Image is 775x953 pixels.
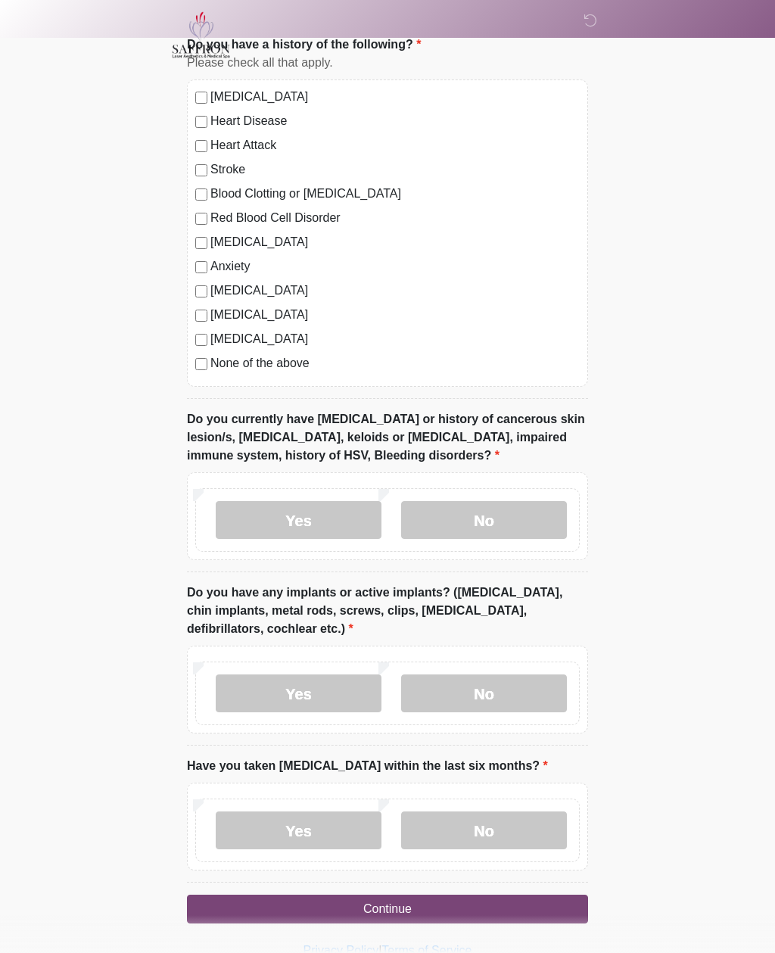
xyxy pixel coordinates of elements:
[210,112,580,130] label: Heart Disease
[195,237,207,249] input: [MEDICAL_DATA]
[195,285,207,297] input: [MEDICAL_DATA]
[216,674,381,712] label: Yes
[210,330,580,348] label: [MEDICAL_DATA]
[210,306,580,324] label: [MEDICAL_DATA]
[195,213,207,225] input: Red Blood Cell Disorder
[187,895,588,923] button: Continue
[401,501,567,539] label: No
[210,160,580,179] label: Stroke
[187,757,548,775] label: Have you taken [MEDICAL_DATA] within the last six months?
[210,282,580,300] label: [MEDICAL_DATA]
[210,354,580,372] label: None of the above
[210,209,580,227] label: Red Blood Cell Disorder
[195,358,207,370] input: None of the above
[172,11,231,58] img: Saffron Laser Aesthetics and Medical Spa Logo
[187,584,588,638] label: Do you have any implants or active implants? ([MEDICAL_DATA], chin implants, metal rods, screws, ...
[195,164,207,176] input: Stroke
[195,116,207,128] input: Heart Disease
[216,501,381,539] label: Yes
[216,811,381,849] label: Yes
[195,188,207,201] input: Blood Clotting or [MEDICAL_DATA]
[195,140,207,152] input: Heart Attack
[210,257,580,276] label: Anxiety
[195,261,207,273] input: Anxiety
[187,410,588,465] label: Do you currently have [MEDICAL_DATA] or history of cancerous skin lesion/s, [MEDICAL_DATA], keloi...
[195,310,207,322] input: [MEDICAL_DATA]
[195,92,207,104] input: [MEDICAL_DATA]
[401,674,567,712] label: No
[210,185,580,203] label: Blood Clotting or [MEDICAL_DATA]
[195,334,207,346] input: [MEDICAL_DATA]
[401,811,567,849] label: No
[210,88,580,106] label: [MEDICAL_DATA]
[210,233,580,251] label: [MEDICAL_DATA]
[210,136,580,154] label: Heart Attack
